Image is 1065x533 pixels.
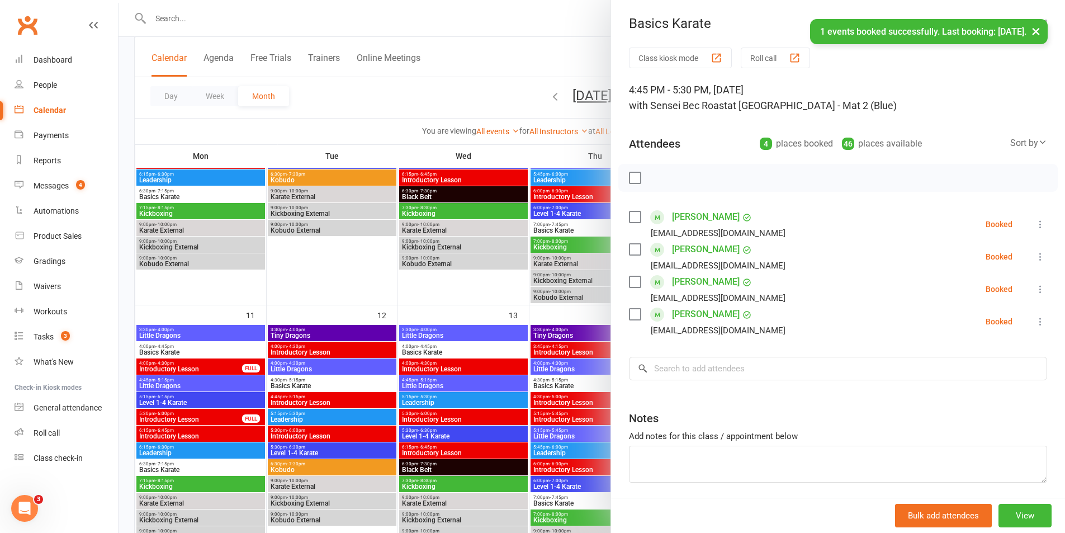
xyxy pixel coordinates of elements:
[34,357,74,366] div: What's New
[34,307,67,316] div: Workouts
[1010,136,1047,150] div: Sort by
[15,324,118,350] a: Tasks 3
[727,100,897,111] span: at [GEOGRAPHIC_DATA] - Mat 2 (Blue)
[672,208,740,226] a: [PERSON_NAME]
[15,350,118,375] a: What's New
[15,123,118,148] a: Payments
[11,495,38,522] iframe: Intercom live chat
[15,395,118,421] a: General attendance kiosk mode
[986,318,1012,326] div: Booked
[15,421,118,446] a: Roll call
[760,136,833,152] div: places booked
[15,224,118,249] a: Product Sales
[34,232,82,240] div: Product Sales
[34,131,69,140] div: Payments
[629,357,1047,380] input: Search to add attendees
[842,138,854,150] div: 46
[895,504,992,527] button: Bulk add attendees
[672,240,740,258] a: [PERSON_NAME]
[15,199,118,224] a: Automations
[34,257,65,266] div: Gradings
[986,285,1012,293] div: Booked
[34,81,57,89] div: People
[629,136,680,152] div: Attendees
[986,220,1012,228] div: Booked
[34,495,43,504] span: 3
[651,291,785,305] div: [EMAIL_ADDRESS][DOMAIN_NAME]
[13,11,41,39] a: Clubworx
[15,446,118,471] a: Class kiosk mode
[34,181,69,190] div: Messages
[741,48,810,68] button: Roll call
[15,274,118,299] a: Waivers
[672,305,740,323] a: [PERSON_NAME]
[651,323,785,338] div: [EMAIL_ADDRESS][DOMAIN_NAME]
[611,16,1065,31] div: Basics Karate
[34,332,54,341] div: Tasks
[34,55,72,64] div: Dashboard
[34,454,83,463] div: Class check-in
[629,430,1047,443] div: Add notes for this class / appointment below
[1026,19,1046,43] button: ×
[15,148,118,173] a: Reports
[672,273,740,291] a: [PERSON_NAME]
[15,98,118,123] a: Calendar
[15,73,118,98] a: People
[34,156,61,165] div: Reports
[629,82,1047,114] div: 4:45 PM - 5:30 PM, [DATE]
[34,282,61,291] div: Waivers
[15,299,118,324] a: Workouts
[34,106,66,115] div: Calendar
[629,48,732,68] button: Class kiosk mode
[998,504,1052,527] button: View
[651,226,785,240] div: [EMAIL_ADDRESS][DOMAIN_NAME]
[651,258,785,273] div: [EMAIL_ADDRESS][DOMAIN_NAME]
[76,180,85,190] span: 4
[986,253,1012,261] div: Booked
[34,206,79,215] div: Automations
[15,48,118,73] a: Dashboard
[15,249,118,274] a: Gradings
[629,100,727,111] span: with Sensei Bec Roast
[810,19,1048,44] div: 1 events booked successfully. Last booking: [DATE].
[15,173,118,199] a: Messages 4
[61,331,70,341] span: 3
[760,138,772,150] div: 4
[629,411,659,426] div: Notes
[34,428,60,437] div: Roll call
[842,136,922,152] div: places available
[34,403,102,412] div: General attendance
